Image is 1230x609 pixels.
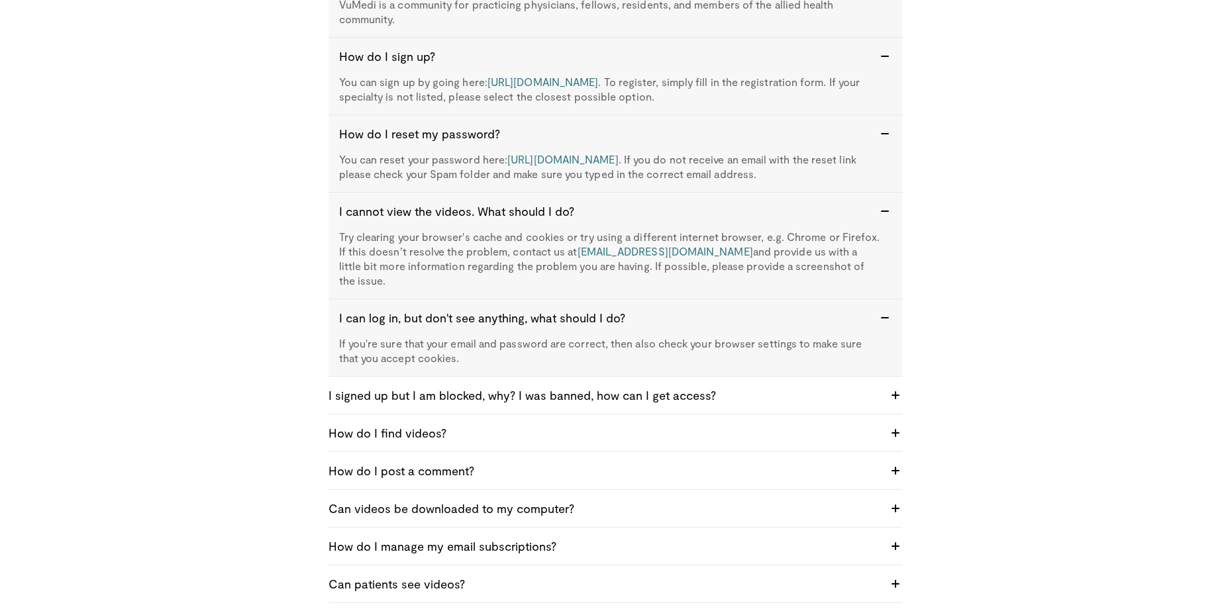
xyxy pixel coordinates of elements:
a: [URL][DOMAIN_NAME] [507,153,618,165]
h4: I can log in, but don't see anything, what should I do? [339,310,882,326]
p: You can reset your password here: . If you do not receive an email with the reset link please che... [339,152,882,181]
p: Try clearing your browser's cache and cookies or try using a different internet browser, e.g. Chr... [339,230,882,288]
h4: How do I sign up? [339,48,882,64]
h4: How do I manage my email subscriptions? [329,538,882,554]
h4: Can patients see videos? [329,576,882,592]
a: [URL][DOMAIN_NAME] [487,75,598,88]
h4: How do I find videos? [329,425,882,441]
h4: Can videos be downloaded to my computer? [329,500,882,516]
h4: How do I post a comment? [329,463,882,479]
h4: I cannot view the videos. What should I do? [339,203,882,219]
h4: How do I reset my password? [339,126,882,142]
p: You can sign up by going here: . To register, simply fill in the registration form. If your speci... [339,75,882,104]
h4: I signed up but I am blocked, why? I was banned, how can I get access? [329,387,882,403]
a: [EMAIL_ADDRESS][DOMAIN_NAME] [578,245,753,258]
p: If you're sure that your email and password are correct, then also check your browser settings to... [339,336,882,365]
